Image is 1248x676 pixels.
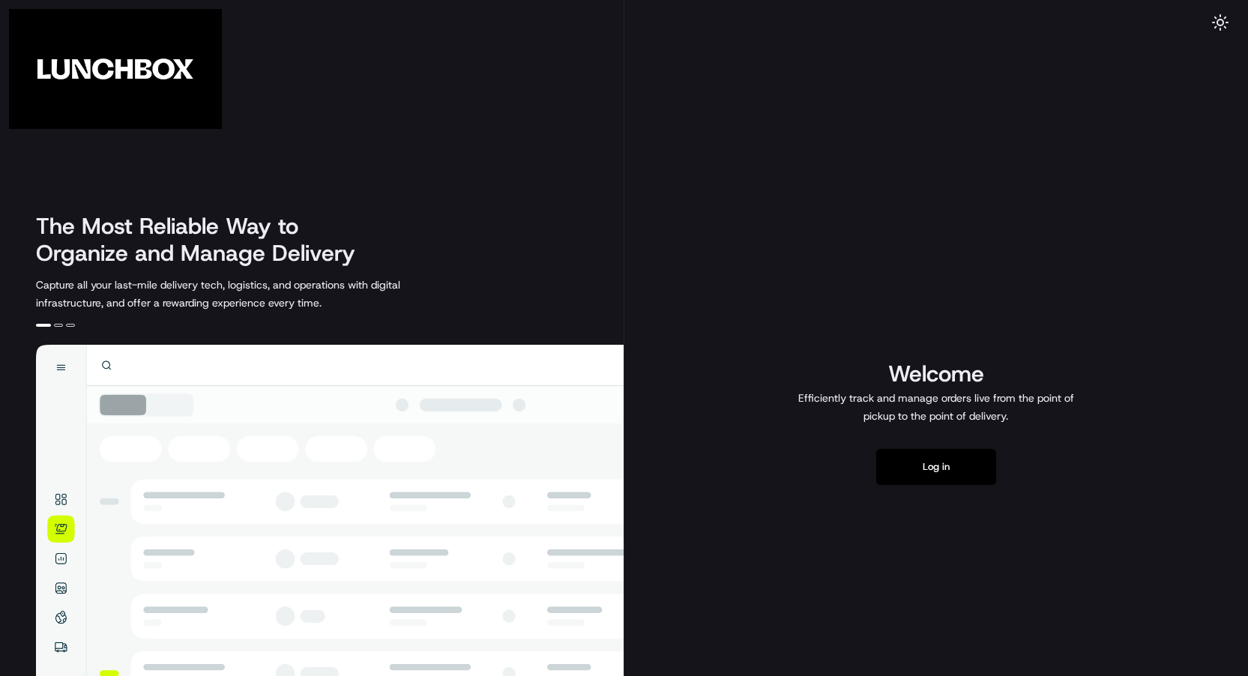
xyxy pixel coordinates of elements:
img: Company Logo [9,9,222,129]
button: Log in [876,449,996,485]
p: Capture all your last-mile delivery tech, logistics, and operations with digital infrastructure, ... [36,276,468,312]
p: Efficiently track and manage orders live from the point of pickup to the point of delivery. [792,389,1080,425]
h1: Welcome [792,359,1080,389]
h2: The Most Reliable Way to Organize and Manage Delivery [36,213,372,267]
